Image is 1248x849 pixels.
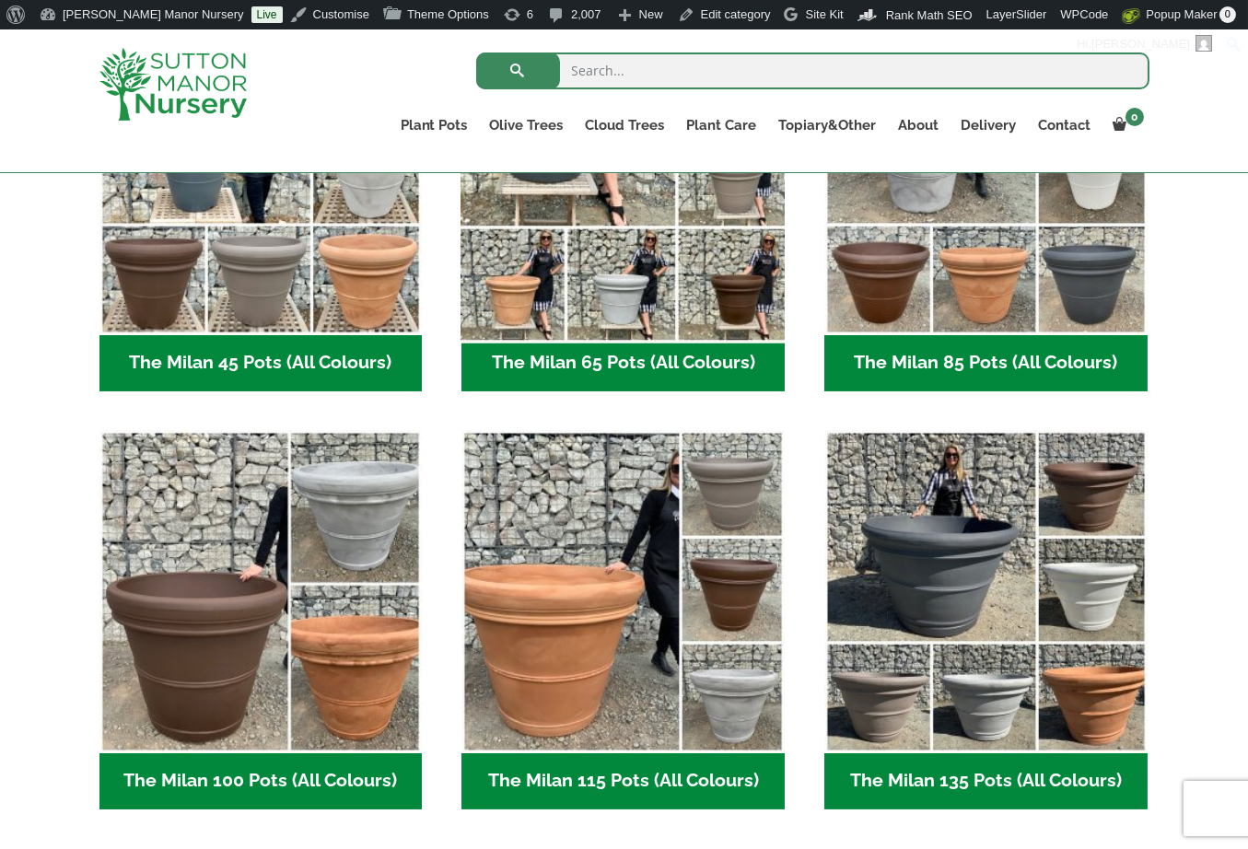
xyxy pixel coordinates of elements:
a: Visit product category The Milan 85 Pots (All Colours) [824,12,1148,391]
a: Visit product category The Milan 100 Pots (All Colours) [99,430,423,809]
img: The Milan 85 Pots (All Colours) [824,12,1148,335]
img: The Milan 135 Pots (All Colours) [824,430,1148,753]
h2: The Milan 45 Pots (All Colours) [99,335,423,392]
a: 0 [1102,112,1149,138]
a: Live [251,6,283,23]
a: Hi, [1070,29,1219,59]
a: Plant Care [676,112,768,138]
img: The Milan 65 Pots (All Colours) [454,4,793,343]
img: logo [99,48,247,121]
a: Cloud Trees [575,112,676,138]
a: Delivery [951,112,1028,138]
a: Topiary&Other [768,112,888,138]
a: Olive Trees [479,112,575,138]
a: Visit product category The Milan 65 Pots (All Colours) [461,12,785,391]
img: The Milan 100 Pots (All Colours) [99,430,423,753]
img: The Milan 115 Pots (All Colours) [461,430,785,753]
input: Search... [476,52,1149,89]
a: Plant Pots [390,112,479,138]
h2: The Milan 65 Pots (All Colours) [461,335,785,392]
span: [PERSON_NAME] [1091,37,1190,51]
span: 0 [1126,108,1144,126]
a: Visit product category The Milan 45 Pots (All Colours) [99,12,423,391]
span: Site Kit [805,7,843,21]
a: Visit product category The Milan 115 Pots (All Colours) [461,430,785,809]
h2: The Milan 100 Pots (All Colours) [99,753,423,810]
h2: The Milan 115 Pots (All Colours) [461,753,785,810]
a: About [888,112,951,138]
h2: The Milan 85 Pots (All Colours) [824,335,1148,392]
a: Contact [1028,112,1102,138]
img: The Milan 45 Pots (All Colours) [99,12,423,335]
span: 0 [1219,6,1236,23]
span: Rank Math SEO [886,8,973,22]
a: Visit product category The Milan 135 Pots (All Colours) [824,430,1148,809]
h2: The Milan 135 Pots (All Colours) [824,753,1148,810]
